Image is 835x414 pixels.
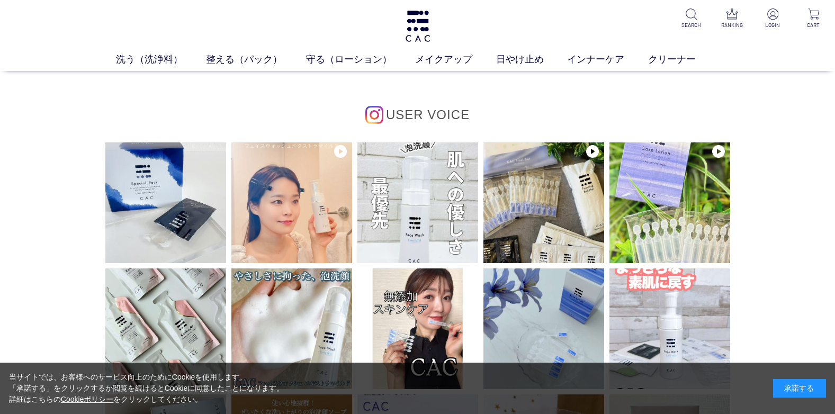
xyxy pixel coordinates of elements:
[231,142,352,263] img: Photo by ikechan716
[801,8,827,29] a: CART
[105,142,226,263] img: Photo by kurunut
[365,106,383,124] img: インスタグラムのロゴ
[206,52,306,67] a: 整える（パック）
[801,21,827,29] p: CART
[9,372,284,405] div: 当サイトでは、お客様へのサービス向上のためにCookieを使用します。 「承諾する」をクリックするか閲覧を続けるとCookieに同意したことになります。 詳細はこちらの をクリックしてください。
[61,395,114,403] a: Cookieポリシー
[357,268,478,389] img: Photo by mika_4.1
[773,379,826,398] div: 承諾する
[609,268,730,389] img: Photo by simplelife1811
[116,52,206,67] a: 洗う（洗浄料）
[483,268,604,389] img: Photo by chii114
[496,52,568,67] a: 日やけ止め
[760,8,786,29] a: LOGIN
[719,21,745,29] p: RANKING
[415,52,496,67] a: メイクアップ
[231,268,352,389] img: Photo by yukap_17
[760,21,786,29] p: LOGIN
[567,52,648,67] a: インナーケア
[609,142,730,263] img: Photo by sakurakohan
[483,142,604,263] img: Photo by yangmi_219
[719,8,745,29] a: RANKING
[306,52,416,67] a: 守る（ローション）
[404,11,432,42] img: logo
[678,21,704,29] p: SEARCH
[648,52,720,67] a: クリーナー
[357,142,478,263] img: Photo by oo_ss_zz_
[386,107,470,122] span: USER VOICE
[678,8,704,29] a: SEARCH
[105,268,226,389] img: Photo by mi.mi.atelier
